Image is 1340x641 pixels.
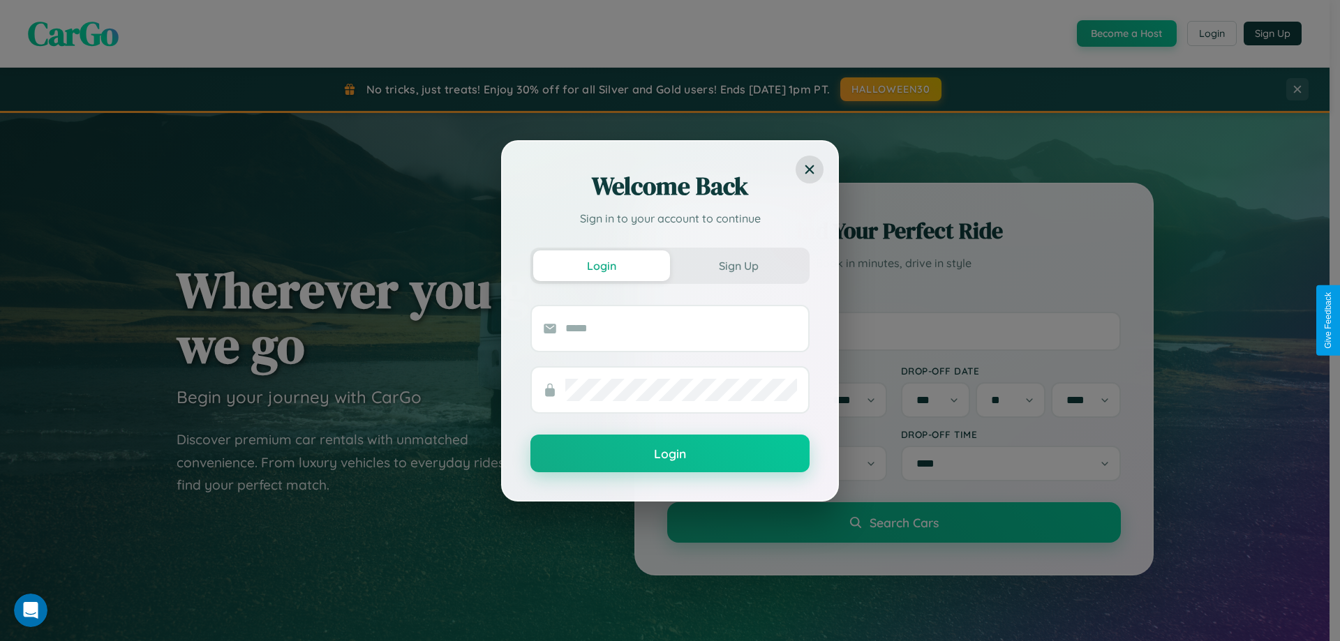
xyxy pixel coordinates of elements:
[670,250,807,281] button: Sign Up
[530,169,810,203] h2: Welcome Back
[530,210,810,227] p: Sign in to your account to continue
[533,250,670,281] button: Login
[530,435,810,472] button: Login
[1323,292,1333,349] div: Give Feedback
[14,594,47,627] iframe: Intercom live chat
